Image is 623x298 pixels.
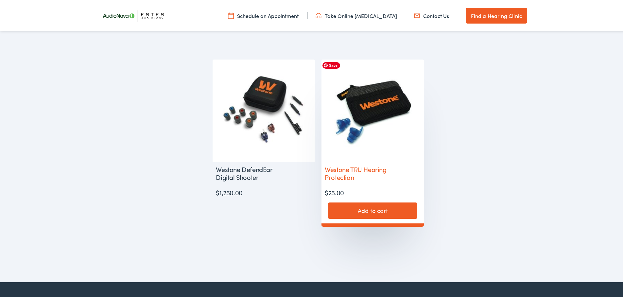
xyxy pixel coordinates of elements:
h2: Westone DefendEar Digital Shooter [213,161,282,183]
bdi: 25.00 [325,186,344,196]
span: Save [322,61,340,67]
a: Westone DefendEar Digital Shooter $1,250.00 [213,58,315,196]
a: Schedule an Appointment [228,11,299,18]
a: Take Online [MEDICAL_DATA] [316,11,397,18]
span: $ [325,186,328,196]
a: Westone TRU Hearing Protection $25.00 [321,58,424,196]
a: Contact Us [414,11,449,18]
a: Find a Hearing Clinic [466,7,527,22]
a: Add to cart: “Westone TRU Hearing Protection” [328,201,417,218]
img: utility icon [414,11,420,18]
bdi: 1,250.00 [216,186,242,196]
h2: Westone TRU Hearing Protection [321,161,391,183]
img: utility icon [316,11,321,18]
span: $ [216,186,219,196]
img: utility icon [228,11,234,18]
